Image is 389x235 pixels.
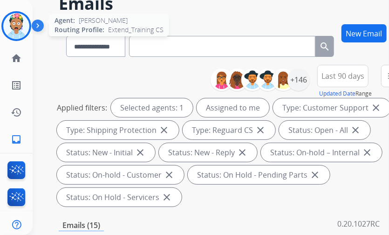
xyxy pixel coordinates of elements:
[57,166,184,184] div: Status: On-hold - Customer
[159,143,257,162] div: Status: New - Reply
[59,220,104,231] p: Emails (15)
[79,16,128,25] span: [PERSON_NAME]
[11,80,22,91] mat-icon: list_alt
[319,90,355,97] button: Updated Date
[255,124,266,136] mat-icon: close
[309,169,321,180] mat-icon: close
[370,102,382,113] mat-icon: close
[57,143,155,162] div: Status: New - Initial
[261,143,382,162] div: Status: On-hold – Internal
[57,102,107,113] p: Applied filters:
[158,124,170,136] mat-icon: close
[317,65,369,87] button: Last 90 days
[188,166,330,184] div: Status: On Hold - Pending Parts
[362,147,373,158] mat-icon: close
[164,169,175,180] mat-icon: close
[319,90,372,97] span: Range
[3,13,29,39] img: avatar
[111,98,193,117] div: Selected agents: 1
[341,24,387,42] button: New Email
[319,41,330,52] mat-icon: search
[57,121,179,139] div: Type: Shipping Protection
[287,69,310,91] div: +146
[337,218,380,229] p: 0.20.1027RC
[183,121,275,139] div: Type: Reguard CS
[108,25,164,35] span: Extend_Training CS
[135,147,146,158] mat-icon: close
[57,188,182,207] div: Status: On Hold - Servicers
[197,98,269,117] div: Assigned to me
[11,107,22,118] mat-icon: history
[237,147,248,158] mat-icon: close
[11,134,22,145] mat-icon: inbox
[321,74,364,78] span: Last 90 days
[11,53,22,64] mat-icon: home
[161,192,172,203] mat-icon: close
[350,124,361,136] mat-icon: close
[55,25,104,35] span: Routing Profile:
[279,121,370,139] div: Status: Open - All
[55,16,75,25] span: Agent:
